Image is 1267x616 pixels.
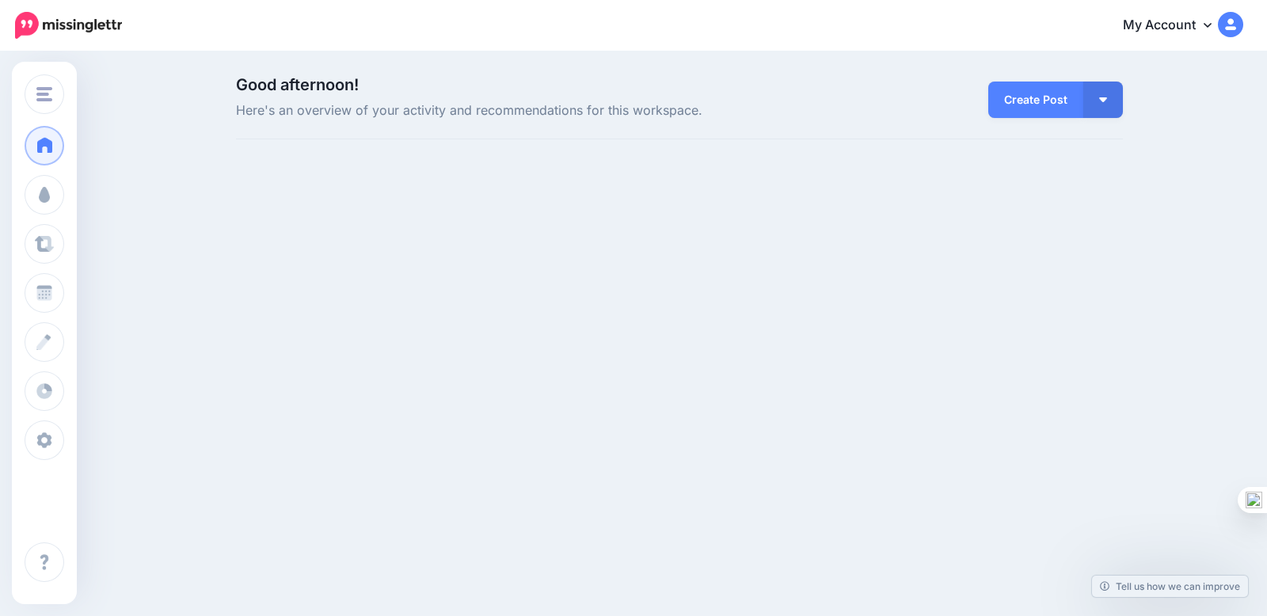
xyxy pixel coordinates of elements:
[236,101,820,121] span: Here's an overview of your activity and recommendations for this workspace.
[36,87,52,101] img: menu.png
[1099,97,1107,102] img: arrow-down-white.png
[15,12,122,39] img: Missinglettr
[988,82,1083,118] a: Create Post
[1246,492,1262,508] img: one_i.png
[1092,576,1248,597] a: Tell us how we can improve
[236,75,359,94] span: Good afternoon!
[1107,6,1243,45] a: My Account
